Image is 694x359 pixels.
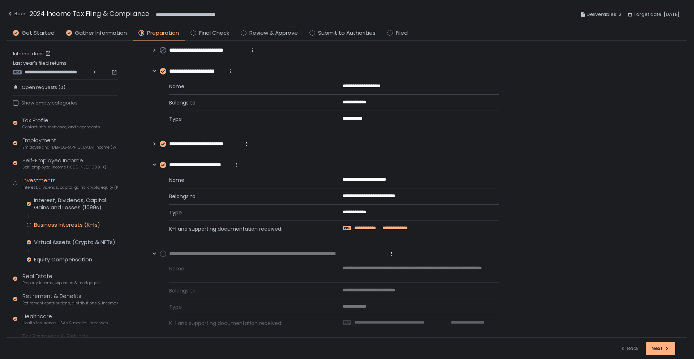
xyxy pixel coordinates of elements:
span: Property income, expenses & mortgages [22,280,100,286]
span: Belongs to [169,287,325,294]
span: Type [169,209,325,216]
div: Equity Compensation [34,256,92,263]
div: Tax Profile [22,116,100,130]
div: Interest, Dividends, Capital Gains and Losses (1099s) [34,197,118,211]
a: Internal docs [13,51,52,57]
div: Virtual Assets (Crypto & NFTs) [34,239,115,246]
span: Belongs to [169,99,325,106]
div: Last year's filed returns [13,60,118,75]
span: Submit to Authorities [318,29,376,37]
span: Type [169,303,325,311]
span: Self-employed income (1099-NEC, 1099-K) [22,164,106,170]
span: Target date: [DATE] [634,10,680,19]
span: Health insurance, HSAs & medical expenses [22,320,108,326]
div: Healthcare [22,312,108,326]
span: Filed [396,29,408,37]
span: K-1 and supporting documentation received: [169,320,325,327]
span: Deliverables: 2 [587,10,621,19]
span: Gather Information [75,29,127,37]
div: Back [620,345,639,352]
span: Retirement contributions, distributions & income (1099-R, 5498) [22,300,118,306]
span: Belongs to [169,193,325,200]
span: Name [169,176,325,184]
span: Get Started [22,29,55,37]
div: Retirement & Benefits [22,292,118,306]
div: Real Estate [22,272,100,286]
div: Business Interests (K-1s) [34,221,100,228]
button: Back [620,342,639,355]
div: Tax Payments & Refunds [22,332,97,346]
button: Back [7,9,26,21]
span: K-1 and supporting documentation received: [169,225,325,232]
span: Interest, dividends, capital gains, crypto, equity (1099s, K-1s) [22,185,118,190]
div: Employment [22,136,118,150]
button: Next [646,342,675,355]
div: Self-Employed Income [22,157,106,170]
span: Final Check [199,29,229,37]
h1: 2024 Income Tax Filing & Compliance [30,9,149,18]
span: Contact info, residence, and dependents [22,124,100,130]
span: Review & Approve [249,29,298,37]
div: Investments [22,176,118,190]
div: Next [651,345,670,352]
span: Type [169,115,325,123]
div: Back [7,9,26,18]
span: Preparation [147,29,179,37]
span: Name [169,265,325,278]
span: Employee and [DEMOGRAPHIC_DATA] income (W-2s) [22,145,118,150]
span: Open requests (0) [22,84,65,91]
span: Name [169,83,325,90]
